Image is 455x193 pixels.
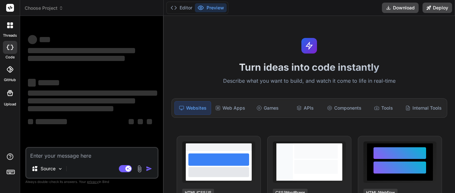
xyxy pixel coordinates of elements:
img: attachment [136,165,143,173]
button: Preview [195,3,227,12]
img: Pick Models [57,166,63,172]
div: Websites [174,101,211,115]
p: Source [41,165,56,172]
span: ‌ [28,56,125,61]
img: icon [146,165,152,172]
div: Games [250,101,286,115]
button: Download [382,3,419,13]
span: ‌ [28,79,36,87]
div: APIs [287,101,323,115]
span: ‌ [28,35,37,44]
label: code [6,54,15,60]
div: Web Apps [212,101,248,115]
button: Editor [168,3,195,12]
p: Describe what you want to build, and watch it come to life in real-time [168,77,451,85]
label: threads [3,33,17,38]
span: ‌ [129,119,134,124]
div: Internal Tools [403,101,444,115]
span: privacy [87,180,99,184]
div: Tools [365,101,401,115]
span: ‌ [28,106,113,111]
span: ‌ [138,119,143,124]
span: Choose Project [25,5,63,11]
label: GitHub [4,77,16,83]
div: Components [324,101,364,115]
span: ‌ [147,119,152,124]
label: Upload [4,102,16,107]
span: ‌ [28,98,135,103]
span: ‌ [28,48,135,53]
span: ‌ [36,119,67,124]
button: Deploy [423,3,452,13]
span: ‌ [28,90,157,96]
span: ‌ [40,37,50,42]
span: ‌ [28,119,33,124]
p: Always double-check its answers. Your in Bind [25,179,158,185]
span: ‌ [38,80,59,85]
h1: Turn ideas into code instantly [168,61,451,73]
